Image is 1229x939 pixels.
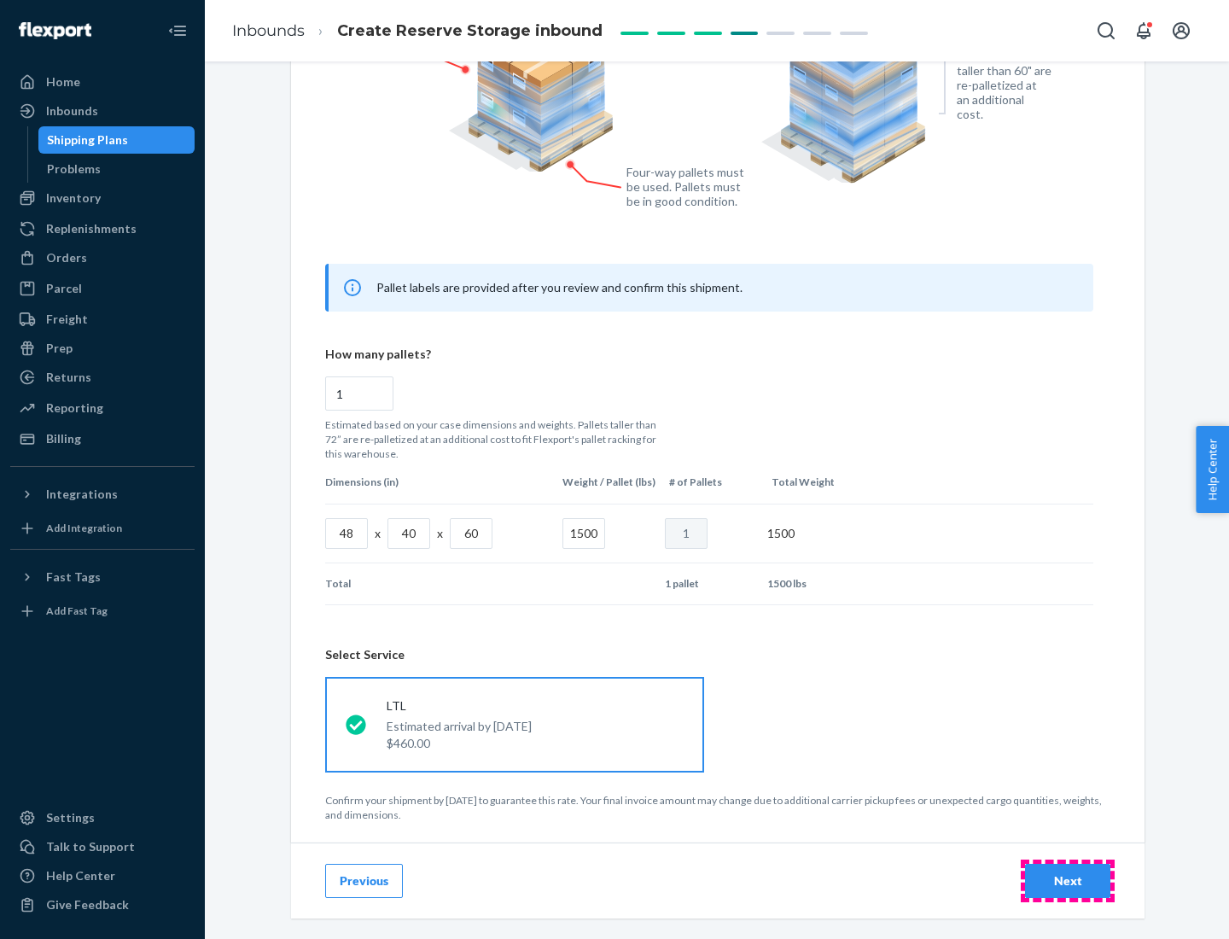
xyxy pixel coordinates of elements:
div: Settings [46,809,95,826]
p: LTL [387,697,532,714]
a: Settings [10,804,195,831]
a: Returns [10,364,195,391]
div: Reporting [46,400,103,417]
a: Inbounds [10,97,195,125]
p: Estimated arrival by [DATE] [387,718,532,735]
th: # of Pallets [662,461,765,503]
div: Add Fast Tag [46,604,108,618]
figcaption: Four-way pallets must be used. Pallets must be in good condition. [626,165,745,208]
button: Integrations [10,481,195,508]
th: Weight / Pallet (lbs) [556,461,662,503]
a: Reporting [10,394,195,422]
button: Give Feedback [10,891,195,919]
header: Select Service [325,646,1110,663]
div: Problems [47,160,101,178]
a: Prep [10,335,195,362]
button: Open notifications [1127,14,1161,48]
a: Add Integration [10,515,195,542]
div: Inventory [46,190,101,207]
a: Add Fast Tag [10,598,195,625]
div: Home [46,73,80,90]
div: Add Integration [46,521,122,535]
div: Integrations [46,486,118,503]
div: Returns [46,369,91,386]
button: Previous [325,864,403,898]
td: 1 pallet [658,563,760,604]
ol: breadcrumbs [218,6,616,56]
p: How many pallets? [325,346,1093,363]
p: x [437,525,443,542]
button: Open Search Box [1089,14,1123,48]
div: Fast Tags [46,569,101,586]
th: Dimensions (in) [325,461,556,503]
button: Fast Tags [10,563,195,591]
a: Freight [10,306,195,333]
a: Billing [10,425,195,452]
button: Close Navigation [160,14,195,48]
img: Flexport logo [19,22,91,39]
span: Pallet labels are provided after you review and confirm this shipment. [376,280,743,295]
p: Confirm your shipment by [DATE] to guarantee this rate. Your final invoice amount may change due ... [325,793,1110,822]
a: Home [10,68,195,96]
a: Inventory [10,184,195,212]
div: Freight [46,311,88,328]
div: Inbounds [46,102,98,120]
button: Open account menu [1164,14,1198,48]
a: Orders [10,244,195,271]
th: Total Weight [765,461,867,503]
a: Help Center [10,862,195,889]
button: Next [1025,864,1110,898]
a: Replenishments [10,215,195,242]
div: Help Center [46,867,115,884]
p: Estimated based on your case dimensions and weights. Pallets taller than 72” are re-palletized at... [325,417,667,461]
a: Parcel [10,275,195,302]
div: Orders [46,249,87,266]
div: Prep [46,340,73,357]
div: Parcel [46,280,82,297]
div: Shipping Plans [47,131,128,149]
div: Talk to Support [46,838,135,855]
td: Total [325,563,556,604]
a: Inbounds [232,21,305,40]
div: Next [1040,872,1096,889]
p: x [375,525,381,542]
span: 1500 [767,526,795,540]
p: $460.00 [387,735,532,752]
div: Billing [46,430,81,447]
span: Create Reserve Storage inbound [337,21,603,40]
div: Give Feedback [46,896,129,913]
a: Shipping Plans [38,126,195,154]
td: 1500 lbs [760,563,863,604]
a: Talk to Support [10,833,195,860]
a: Problems [38,155,195,183]
button: Help Center [1196,426,1229,513]
div: Replenishments [46,220,137,237]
